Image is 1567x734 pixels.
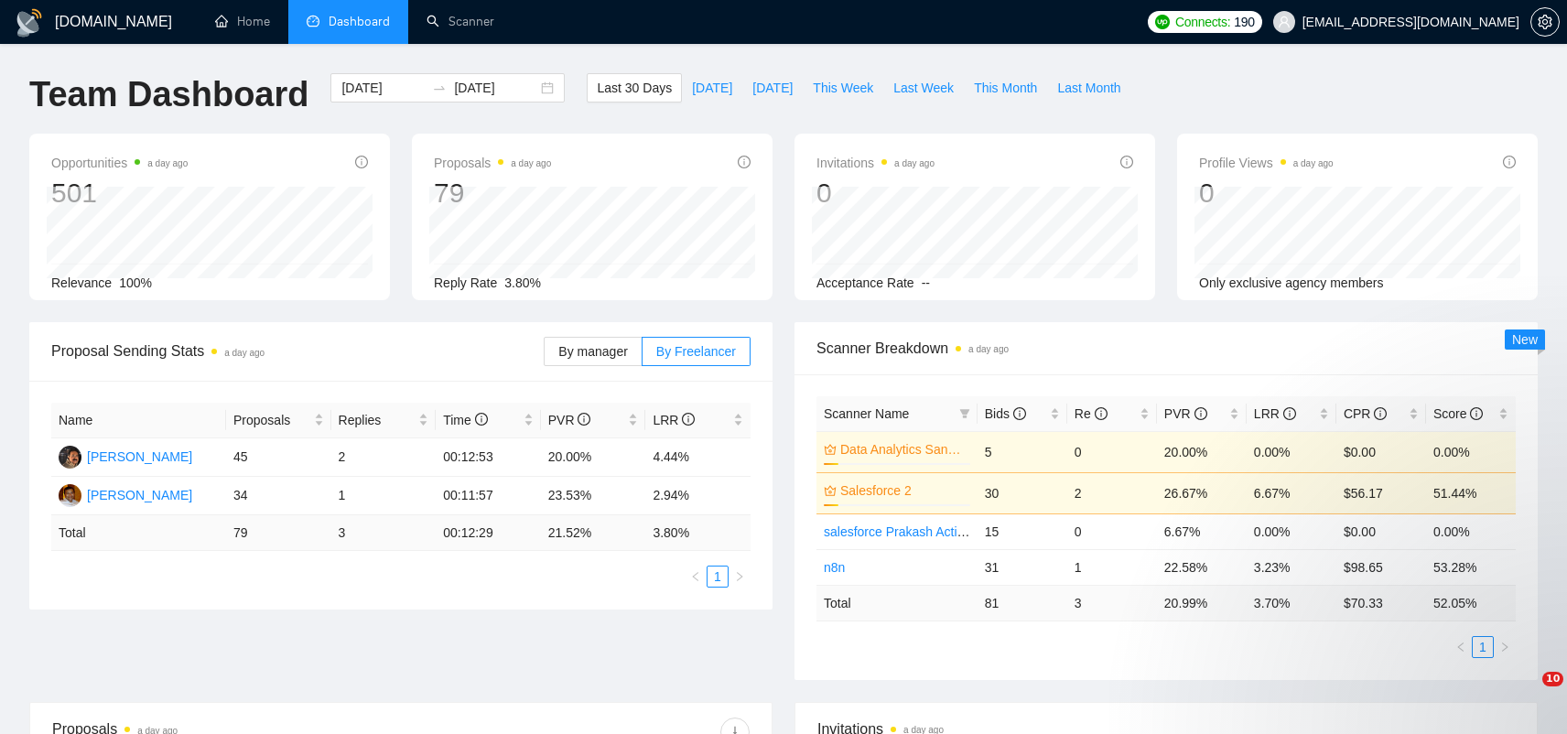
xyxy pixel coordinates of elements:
[331,515,437,551] td: 3
[541,515,646,551] td: 21.52 %
[59,484,81,507] img: SC
[1505,672,1549,716] iframe: Intercom live chat
[1542,672,1563,686] span: 10
[1344,406,1387,421] span: CPR
[1293,158,1334,168] time: a day ago
[1067,513,1157,549] td: 0
[51,403,226,438] th: Name
[956,400,974,427] span: filter
[59,487,192,502] a: SC[PERSON_NAME]
[682,413,695,426] span: info-circle
[436,477,541,515] td: 00:11:57
[578,413,590,426] span: info-circle
[87,485,192,505] div: [PERSON_NAME]
[1067,585,1157,621] td: 3
[840,480,967,501] a: Salesforce 2
[978,549,1067,585] td: 31
[119,275,152,290] span: 100%
[1155,15,1170,29] img: upwork-logo.png
[432,81,447,95] span: swap-right
[959,408,970,419] span: filter
[331,403,437,438] th: Replies
[432,81,447,95] span: to
[454,78,537,98] input: End date
[1067,431,1157,472] td: 0
[355,156,368,168] span: info-circle
[824,406,909,421] span: Scanner Name
[729,566,751,588] button: right
[226,403,331,438] th: Proposals
[597,78,672,98] span: Last 30 Days
[434,275,497,290] span: Reply Rate
[434,152,551,174] span: Proposals
[1157,472,1247,513] td: 26.67%
[690,571,701,582] span: left
[813,78,873,98] span: This Week
[978,431,1067,472] td: 5
[685,566,707,588] li: Previous Page
[1473,637,1493,657] a: 1
[1283,407,1296,420] span: info-circle
[968,344,1009,354] time: a day ago
[1455,642,1466,653] span: left
[1336,513,1426,549] td: $0.00
[653,413,695,427] span: LRR
[1336,472,1426,513] td: $56.17
[824,443,837,456] span: crown
[224,348,265,358] time: a day ago
[738,156,751,168] span: info-circle
[511,158,551,168] time: a day ago
[893,78,954,98] span: Last Week
[1247,472,1336,513] td: 6.67%
[1047,73,1130,103] button: Last Month
[1531,15,1559,29] span: setting
[645,438,751,477] td: 4.44%
[226,477,331,515] td: 34
[59,446,81,469] img: PK
[645,477,751,515] td: 2.94%
[436,438,541,477] td: 00:12:53
[434,176,551,210] div: 79
[51,515,226,551] td: Total
[215,14,270,29] a: homeHome
[824,560,845,575] a: n8n
[1247,513,1336,549] td: 0.00%
[685,566,707,588] button: left
[443,413,487,427] span: Time
[1426,472,1516,513] td: 51.44%
[1494,636,1516,658] li: Next Page
[1120,156,1133,168] span: info-circle
[645,515,751,551] td: 3.80 %
[1503,156,1516,168] span: info-circle
[816,176,935,210] div: 0
[307,15,319,27] span: dashboard
[742,73,803,103] button: [DATE]
[1157,513,1247,549] td: 6.67%
[1157,431,1247,472] td: 20.00%
[59,448,192,463] a: PK[PERSON_NAME]
[1426,549,1516,585] td: 53.28%
[331,477,437,515] td: 1
[1247,549,1336,585] td: 3.23%
[1472,636,1494,658] li: 1
[1426,431,1516,472] td: 0.00%
[734,571,745,582] span: right
[558,344,627,359] span: By manager
[87,447,192,467] div: [PERSON_NAME]
[1247,585,1336,621] td: 3.70 %
[1433,406,1483,421] span: Score
[341,78,425,98] input: Start date
[1336,585,1426,621] td: $ 70.33
[816,337,1516,360] span: Scanner Breakdown
[1157,585,1247,621] td: 20.99 %
[1530,7,1560,37] button: setting
[985,406,1026,421] span: Bids
[824,484,837,497] span: crown
[1175,12,1230,32] span: Connects:
[894,158,935,168] time: a day ago
[1494,636,1516,658] button: right
[1075,406,1108,421] span: Re
[1199,152,1334,174] span: Profile Views
[1426,513,1516,549] td: 0.00%
[541,477,646,515] td: 23.53%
